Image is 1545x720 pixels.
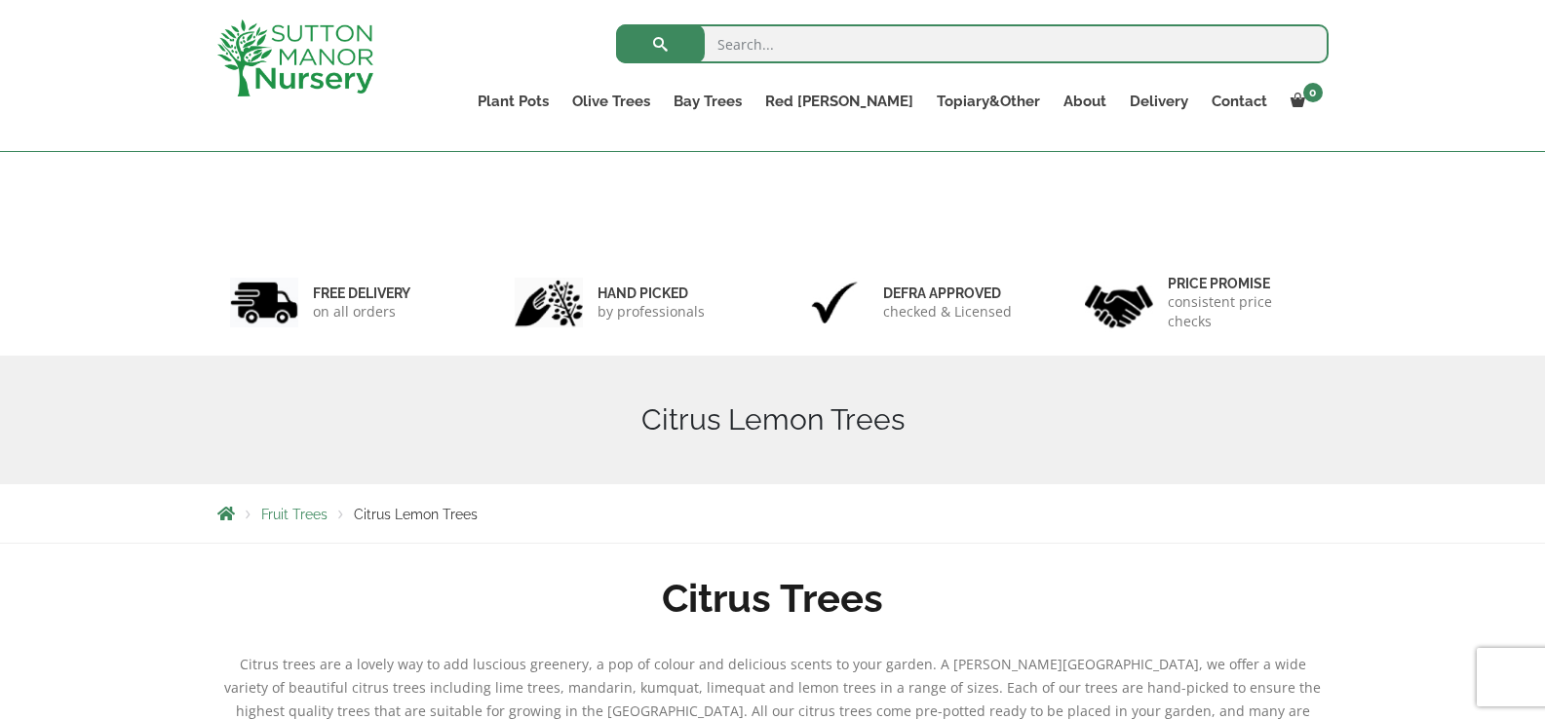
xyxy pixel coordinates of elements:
[1168,275,1316,292] h6: Price promise
[230,278,298,327] img: 1.jpg
[1168,292,1316,331] p: consistent price checks
[1303,83,1323,102] span: 0
[313,284,410,302] h6: FREE DELIVERY
[217,19,373,96] img: logo
[1085,273,1153,332] img: 4.jpg
[515,278,583,327] img: 2.jpg
[662,88,753,115] a: Bay Trees
[313,302,410,322] p: on all orders
[217,506,1329,521] nav: Breadcrumbs
[354,507,478,522] span: Citrus Lemon Trees
[261,507,328,522] a: Fruit Trees
[598,302,705,322] p: by professionals
[466,88,560,115] a: Plant Pots
[616,24,1329,63] input: Search...
[1279,88,1329,115] a: 0
[883,284,1012,302] h6: Defra approved
[753,88,925,115] a: Red [PERSON_NAME]
[883,302,1012,322] p: checked & Licensed
[560,88,662,115] a: Olive Trees
[925,88,1052,115] a: Topiary&Other
[800,278,869,327] img: 3.jpg
[217,402,1329,437] h1: Citrus Lemon Trees
[1118,88,1200,115] a: Delivery
[1052,88,1118,115] a: About
[598,284,705,302] h6: hand picked
[1200,88,1279,115] a: Contact
[662,575,883,621] b: Citrus Trees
